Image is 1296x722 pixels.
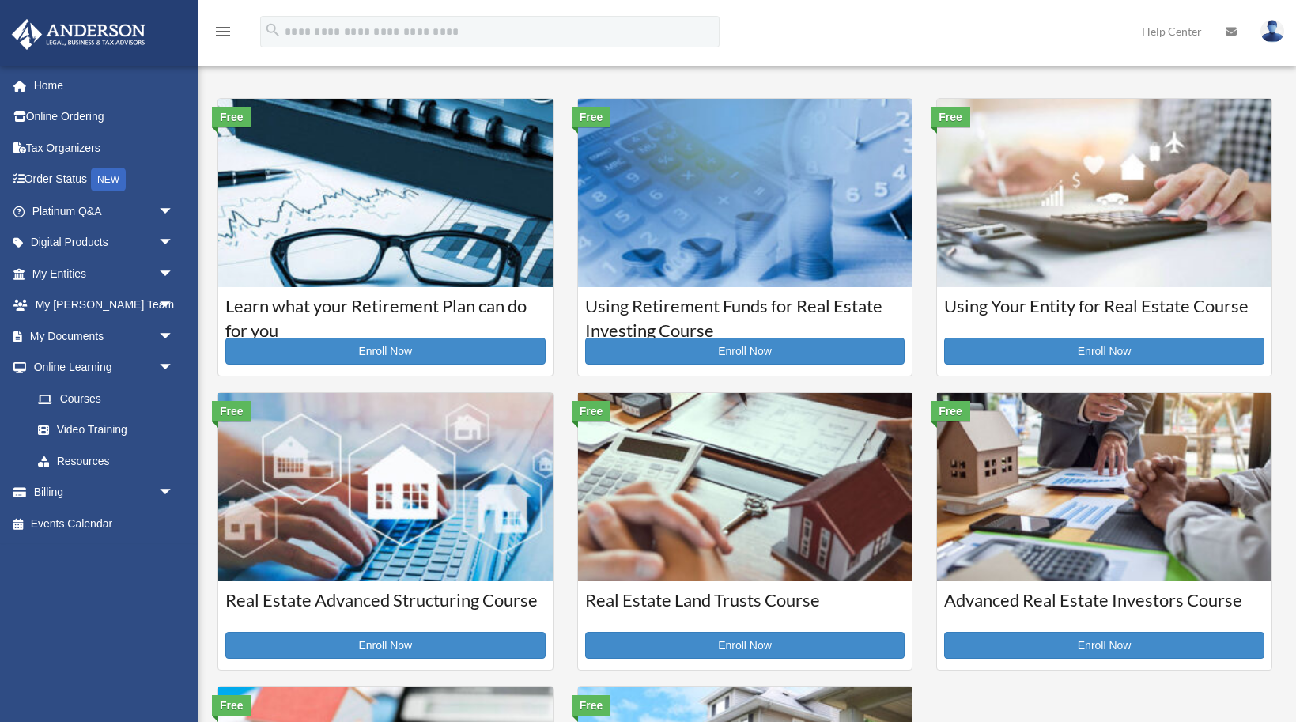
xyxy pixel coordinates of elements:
[22,414,198,446] a: Video Training
[213,22,232,41] i: menu
[158,320,190,353] span: arrow_drop_down
[11,289,198,321] a: My [PERSON_NAME] Teamarrow_drop_down
[212,107,251,127] div: Free
[225,632,546,659] a: Enroll Now
[11,195,198,227] a: Platinum Q&Aarrow_drop_down
[585,338,905,365] a: Enroll Now
[158,195,190,228] span: arrow_drop_down
[91,168,126,191] div: NEW
[944,338,1264,365] a: Enroll Now
[585,588,905,628] h3: Real Estate Land Trusts Course
[585,294,905,334] h3: Using Retirement Funds for Real Estate Investing Course
[264,21,281,39] i: search
[11,70,198,101] a: Home
[213,28,232,41] a: menu
[11,477,198,508] a: Billingarrow_drop_down
[11,227,198,259] a: Digital Productsarrow_drop_down
[931,107,970,127] div: Free
[7,19,150,50] img: Anderson Advisors Platinum Portal
[158,227,190,259] span: arrow_drop_down
[158,352,190,384] span: arrow_drop_down
[11,258,198,289] a: My Entitiesarrow_drop_down
[212,695,251,716] div: Free
[11,320,198,352] a: My Documentsarrow_drop_down
[212,401,251,421] div: Free
[944,588,1264,628] h3: Advanced Real Estate Investors Course
[22,383,190,414] a: Courses
[11,352,198,384] a: Online Learningarrow_drop_down
[11,164,198,196] a: Order StatusNEW
[572,401,611,421] div: Free
[158,477,190,509] span: arrow_drop_down
[572,695,611,716] div: Free
[158,289,190,322] span: arrow_drop_down
[572,107,611,127] div: Free
[11,101,198,133] a: Online Ordering
[944,632,1264,659] a: Enroll Now
[158,258,190,290] span: arrow_drop_down
[11,508,198,539] a: Events Calendar
[225,294,546,334] h3: Learn what your Retirement Plan can do for you
[585,632,905,659] a: Enroll Now
[225,588,546,628] h3: Real Estate Advanced Structuring Course
[1260,20,1284,43] img: User Pic
[22,445,198,477] a: Resources
[944,294,1264,334] h3: Using Your Entity for Real Estate Course
[11,132,198,164] a: Tax Organizers
[225,338,546,365] a: Enroll Now
[931,401,970,421] div: Free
